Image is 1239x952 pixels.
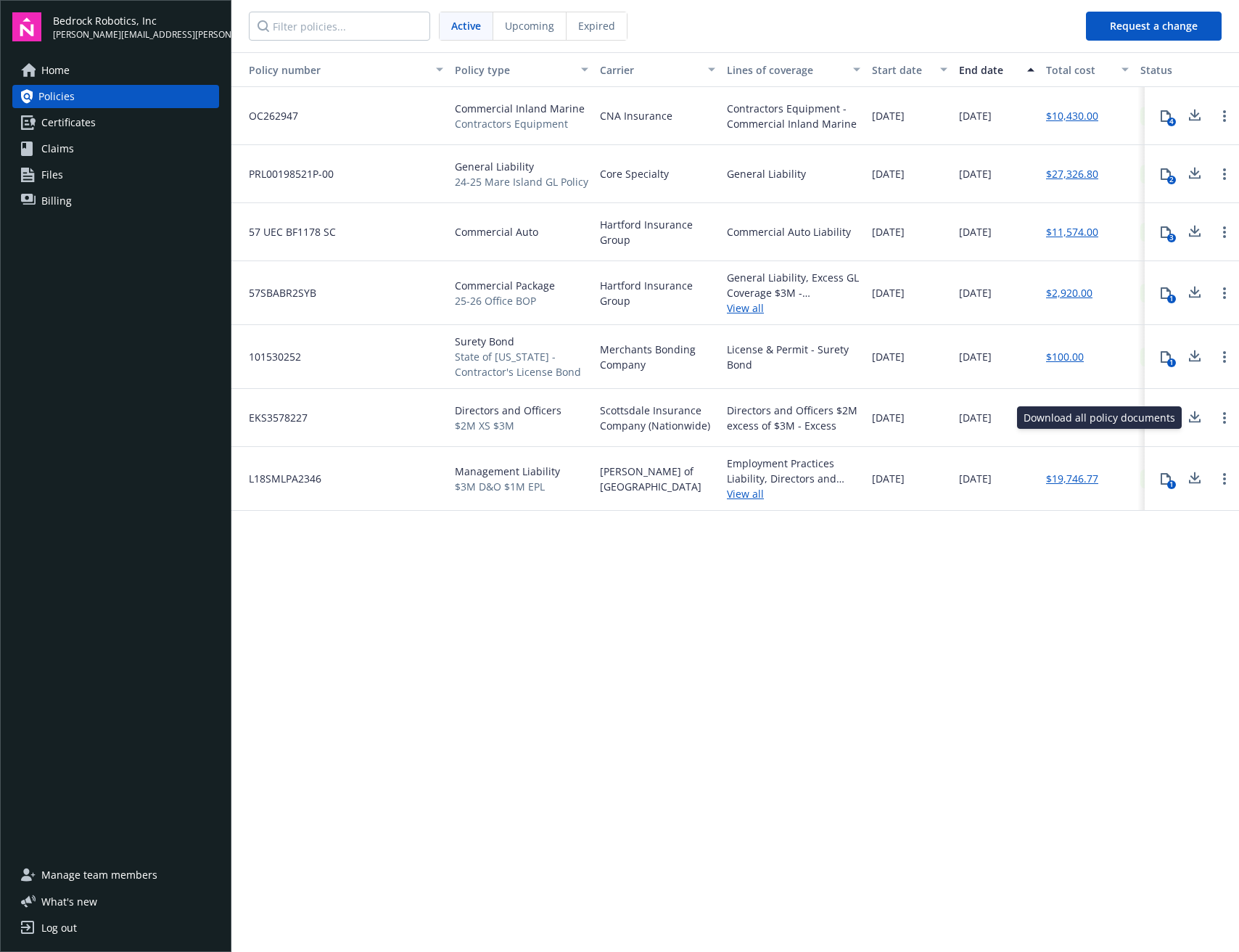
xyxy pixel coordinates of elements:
[1140,62,1238,78] div: Status
[727,403,860,433] div: Directors and Officers $2M excess of $3M - Excess
[727,456,860,486] div: Employment Practices Liability, Directors and Officers
[1086,12,1222,41] button: Request a change
[1151,464,1180,493] button: 1
[12,12,41,41] img: navigator-logo.svg
[1216,165,1233,183] a: Open options
[600,403,715,433] span: Scottsdale Insurance Company (Nationwide)
[600,62,699,78] div: Carrier
[41,189,72,213] span: Billing
[721,52,866,87] button: Lines of coverage
[455,116,585,131] span: Contractors Equipment
[455,403,561,418] span: Directors and Officers
[1151,403,1180,432] button: 1
[953,52,1040,87] button: End date
[959,108,992,123] span: [DATE]
[578,18,615,33] span: Expired
[872,166,905,181] span: [DATE]
[1151,279,1180,308] button: 1
[872,285,905,300] span: [DATE]
[53,12,219,41] button: Bedrock Robotics, Inc[PERSON_NAME][EMAIL_ADDRESS][PERSON_NAME][DOMAIN_NAME]
[959,285,992,300] span: [DATE]
[505,18,554,33] span: Upcoming
[600,278,715,308] span: Hartford Insurance Group
[872,471,905,486] span: [DATE]
[1046,349,1084,364] a: $100.00
[12,137,219,160] a: Claims
[1216,223,1233,241] a: Open options
[600,342,715,372] span: Merchants Bonding Company
[600,464,715,494] span: [PERSON_NAME] of [GEOGRAPHIC_DATA]
[1216,284,1233,302] a: Open options
[1167,118,1176,126] div: 4
[959,62,1018,78] div: End date
[237,471,321,486] span: L18SMLPA2346
[872,410,905,425] span: [DATE]
[455,224,538,239] span: Commercial Auto
[1216,409,1233,427] a: Open options
[237,62,427,78] div: Toggle SortBy
[727,486,860,501] a: View all
[12,863,219,887] a: Manage team members
[38,85,75,108] span: Policies
[1046,166,1098,181] a: $27,326.80
[727,62,844,78] div: Lines of coverage
[455,293,555,308] span: 25-26 Office BOP
[600,166,669,181] span: Core Specialty
[53,13,219,28] span: Bedrock Robotics, Inc
[1151,102,1180,131] button: 4
[959,224,992,239] span: [DATE]
[1167,480,1176,489] div: 1
[455,418,561,433] span: $2M XS $3M
[449,52,594,87] button: Policy type
[727,166,806,181] div: General Liability
[1151,160,1180,189] button: 2
[455,464,560,479] span: Management Liability
[1216,107,1233,125] a: Open options
[12,163,219,186] a: Files
[12,111,219,134] a: Certificates
[1216,348,1233,366] a: Open options
[1017,406,1182,429] div: Download all policy documents
[12,59,219,82] a: Home
[594,52,721,87] button: Carrier
[12,894,120,909] button: What's new
[455,349,588,379] span: State of [US_STATE] - Contractor's License Bond
[455,174,588,189] span: 24-25 Mare Island GL Policy
[872,62,931,78] div: Start date
[1167,176,1176,184] div: 2
[41,916,77,940] div: Log out
[872,108,905,123] span: [DATE]
[237,62,427,78] div: Policy number
[455,334,588,349] span: Surety Bond
[727,300,860,316] a: View all
[872,349,905,364] span: [DATE]
[451,18,481,33] span: Active
[41,137,74,160] span: Claims
[455,479,560,494] span: $3M D&O $1M EPL
[727,101,860,131] div: Contractors Equipment - Commercial Inland Marine
[1040,52,1135,87] button: Total cost
[53,28,219,41] span: [PERSON_NAME][EMAIL_ADDRESS][PERSON_NAME][DOMAIN_NAME]
[237,410,308,425] span: EKS3578227
[455,62,572,78] div: Policy type
[600,108,672,123] span: CNA Insurance
[1151,218,1180,247] button: 3
[959,349,992,364] span: [DATE]
[1151,342,1180,372] button: 1
[249,12,430,41] input: Filter policies...
[12,85,219,108] a: Policies
[1167,234,1176,242] div: 3
[959,471,992,486] span: [DATE]
[866,52,953,87] button: Start date
[237,349,301,364] span: 101530252
[41,894,97,909] span: What ' s new
[237,166,334,181] span: PRL00198521P-00
[872,224,905,239] span: [DATE]
[1046,285,1092,300] a: $2,920.00
[455,278,555,293] span: Commercial Package
[959,410,992,425] span: [DATE]
[727,270,860,300] div: General Liability, Excess GL Coverage $3M - Commercial Umbrella, Commercial Property
[237,285,316,300] span: 57SBABR2SYB
[455,159,588,174] span: General Liability
[41,863,157,887] span: Manage team members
